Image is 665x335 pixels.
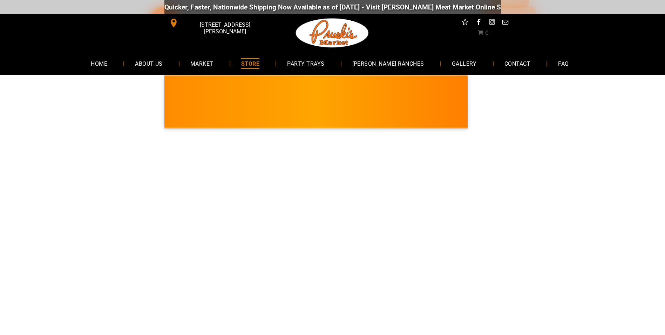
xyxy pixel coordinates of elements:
a: CONTACT [494,54,541,73]
a: facebook [474,18,483,28]
a: [PERSON_NAME] RANCHES [342,54,435,73]
a: email [501,18,510,28]
div: Quicker, Faster, Nationwide Shipping Now Available as of [DATE] - Visit [PERSON_NAME] Meat Market... [151,3,576,11]
a: ABOUT US [124,54,173,73]
a: STORE [231,54,270,73]
span: [PERSON_NAME] MARKET [449,107,587,118]
span: 0 [485,29,489,36]
a: MARKET [180,54,224,73]
a: PARTY TRAYS [277,54,335,73]
a: GALLERY [441,54,487,73]
a: FAQ [548,54,579,73]
a: HOME [80,54,118,73]
a: Social network [461,18,470,28]
img: Pruski-s+Market+HQ+Logo2-1920w.png [294,14,370,52]
a: [STREET_ADDRESS][PERSON_NAME] [164,18,272,28]
span: [STREET_ADDRESS][PERSON_NAME] [179,18,270,38]
a: instagram [487,18,496,28]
